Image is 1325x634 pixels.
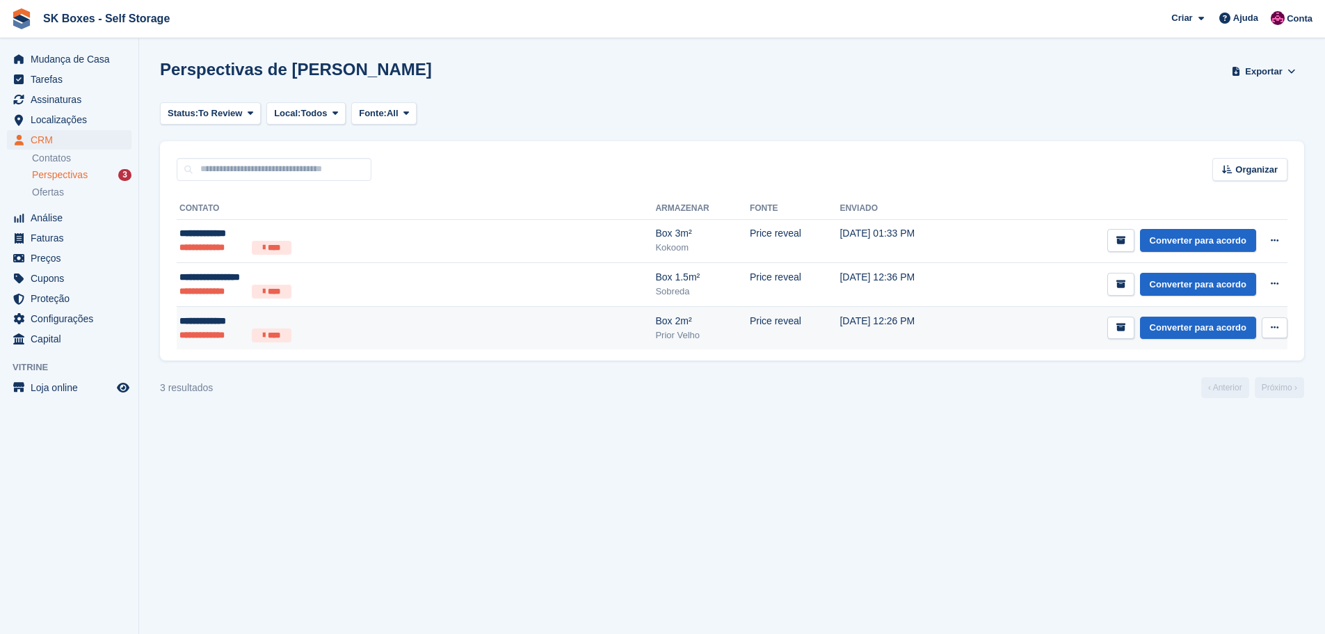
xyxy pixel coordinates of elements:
a: Loja de pré-visualização [115,379,131,396]
a: Contatos [32,152,131,165]
th: Contato [177,198,655,220]
a: Converter para acordo [1140,317,1256,340]
a: menu [7,208,131,228]
nav: Page [1198,377,1307,398]
div: Sobreda [655,285,749,299]
span: Tarefas [31,70,114,89]
span: Faturas [31,228,114,248]
span: Exportar [1245,65,1282,79]
a: menu [7,309,131,328]
span: Conta [1287,12,1312,26]
a: menu [7,90,131,109]
span: Vitrine [13,360,138,374]
th: Armazenar [655,198,749,220]
span: Assinaturas [31,90,114,109]
span: Criar [1171,11,1192,25]
a: menu [7,248,131,268]
span: Status: [168,106,198,120]
td: [DATE] 12:26 PM [840,306,971,349]
a: menu [7,329,131,349]
span: All [387,106,399,120]
a: Ofertas [32,185,131,200]
span: Cupons [31,269,114,288]
a: menu [7,228,131,248]
div: Box 1.5m² [655,270,749,285]
a: Próximo [1255,377,1304,398]
th: Fonte [750,198,840,220]
span: Ofertas [32,186,64,199]
a: menu [7,378,131,397]
button: Local: Todos [266,102,346,125]
a: menu [7,110,131,129]
button: Exportar [1229,60,1299,83]
span: Local: [274,106,300,120]
span: Fonte: [359,106,387,120]
span: Perspectivas [32,168,88,182]
a: Converter para acordo [1140,273,1256,296]
span: Proteção [31,289,114,308]
button: Status: To Review [160,102,261,125]
span: Capital [31,329,114,349]
div: Kokoom [655,241,749,255]
div: Box 2m² [655,314,749,328]
span: Ajuda [1233,11,1258,25]
span: Configurações [31,309,114,328]
td: Price reveal [750,263,840,307]
a: SK Boxes - Self Storage [38,7,175,30]
a: menu [7,269,131,288]
img: Joana Alegria [1271,11,1285,25]
span: Localizações [31,110,114,129]
span: CRM [31,130,114,150]
span: Organizar [1235,163,1278,177]
a: Perspectivas 3 [32,168,131,182]
span: Preços [31,248,114,268]
a: menu [7,70,131,89]
span: Mudança de Casa [31,49,114,69]
div: Prior Velho [655,328,749,342]
td: Price reveal [750,306,840,349]
td: [DATE] 12:36 PM [840,263,971,307]
button: Fonte: All [351,102,417,125]
img: stora-icon-8386f47178a22dfd0bd8f6a31ec36ba5ce8667c1dd55bd0f319d3a0aa187defe.svg [11,8,32,29]
span: Todos [300,106,327,120]
span: To Review [198,106,242,120]
td: Price reveal [750,219,840,263]
a: Anterior [1201,377,1249,398]
a: Converter para acordo [1140,229,1256,252]
th: Enviado [840,198,971,220]
span: Loja online [31,378,114,397]
span: Análise [31,208,114,228]
td: [DATE] 01:33 PM [840,219,971,263]
a: menu [7,130,131,150]
a: menu [7,289,131,308]
a: menu [7,49,131,69]
div: 3 resultados [160,381,213,395]
div: 3 [118,169,131,181]
div: Box 3m² [655,226,749,241]
h1: Perspectivas de [PERSON_NAME] [160,60,432,79]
